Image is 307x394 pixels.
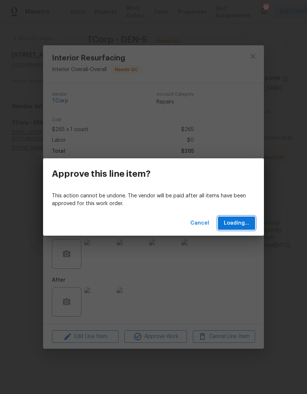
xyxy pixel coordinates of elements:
button: Cancel [187,217,212,230]
span: Loading... [224,219,249,228]
h3: Approve this line item? [52,169,151,179]
button: Loading... [218,217,255,230]
span: Cancel [190,219,209,228]
p: This action cannot be undone. The vendor will be paid after all items have been approved for this... [52,192,255,208]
